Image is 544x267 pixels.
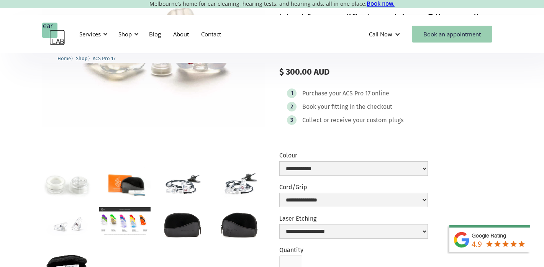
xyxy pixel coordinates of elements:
[167,23,195,45] a: About
[369,30,392,38] div: Call Now
[363,23,408,46] div: Call Now
[57,56,71,61] span: Home
[195,23,227,45] a: Contact
[57,54,71,62] a: Home
[291,90,293,96] div: 1
[302,103,392,111] div: Book your fitting in the checkout
[157,207,208,241] a: open lightbox
[79,30,101,38] div: Services
[290,117,293,123] div: 3
[143,23,167,45] a: Blog
[279,67,502,77] div: $ 300.00 AUD
[214,167,265,201] a: open lightbox
[302,116,403,124] div: Collect or receive your custom plugs
[75,23,110,46] div: Services
[57,54,76,62] li: 〉
[93,54,116,62] a: ACS Pro 17
[279,152,428,159] label: Colour
[76,54,93,62] li: 〉
[157,167,208,201] a: open lightbox
[93,56,116,61] span: ACS Pro 17
[290,104,293,110] div: 2
[279,215,428,222] label: Laser Etching
[412,26,492,43] a: Book an appointment
[279,183,428,191] label: Cord/Grip
[342,90,370,97] div: ACS Pro 17
[99,207,150,236] a: open lightbox
[279,246,303,254] label: Quantity
[42,207,93,241] a: open lightbox
[214,207,265,241] a: open lightbox
[76,56,88,61] span: Shop
[114,23,141,46] div: Shop
[118,30,132,38] div: Shop
[372,90,389,97] div: online
[302,90,341,97] div: Purchase your
[76,54,88,62] a: Shop
[42,167,93,201] a: open lightbox
[42,23,65,46] a: home
[99,167,150,201] a: open lightbox
[279,12,502,34] h2: Ideal for amplified musicians, DJ’s, vocalists, sound engineers, concerts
